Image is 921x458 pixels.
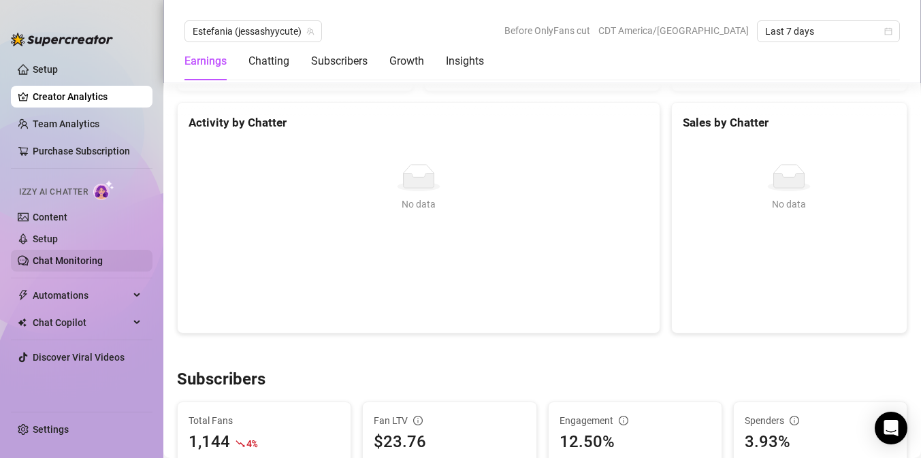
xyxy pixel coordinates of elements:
[389,53,424,69] div: Growth
[184,53,227,69] div: Earnings
[246,437,257,450] span: 4 %
[790,416,799,425] span: info-circle
[33,352,125,363] a: Discover Viral Videos
[177,369,265,391] h3: Subscribers
[619,416,628,425] span: info-circle
[18,290,29,301] span: thunderbolt
[598,20,749,41] span: CDT America/[GEOGRAPHIC_DATA]
[374,429,525,455] div: $23.76
[18,318,27,327] img: Chat Copilot
[189,413,340,428] span: Total Fans
[33,424,69,435] a: Settings
[33,255,103,266] a: Chat Monitoring
[446,53,484,69] div: Insights
[33,64,58,75] a: Setup
[33,312,129,333] span: Chat Copilot
[560,413,711,428] div: Engagement
[33,284,129,306] span: Automations
[33,118,99,129] a: Team Analytics
[311,53,368,69] div: Subscribers
[194,197,643,212] div: No data
[560,429,711,455] div: 12.50%
[306,27,314,35] span: team
[504,20,590,41] span: Before OnlyFans cut
[33,86,142,108] a: Creator Analytics
[884,27,892,35] span: calendar
[875,412,907,444] div: Open Intercom Messenger
[248,53,289,69] div: Chatting
[374,413,525,428] div: Fan LTV
[683,114,896,132] div: Sales by Chatter
[33,212,67,223] a: Content
[189,429,230,455] div: 1,144
[189,114,649,132] div: Activity by Chatter
[765,21,892,42] span: Last 7 days
[413,416,423,425] span: info-circle
[745,429,896,455] div: 3.93%
[33,146,130,157] a: Purchase Subscription
[11,33,113,46] img: logo-BBDzfeDw.svg
[236,439,245,448] span: fall
[745,413,896,428] div: Spenders
[33,233,58,244] a: Setup
[688,197,890,212] div: No data
[19,186,88,199] span: Izzy AI Chatter
[93,180,114,200] img: AI Chatter
[193,21,314,42] span: Estefania (jessashyycute)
